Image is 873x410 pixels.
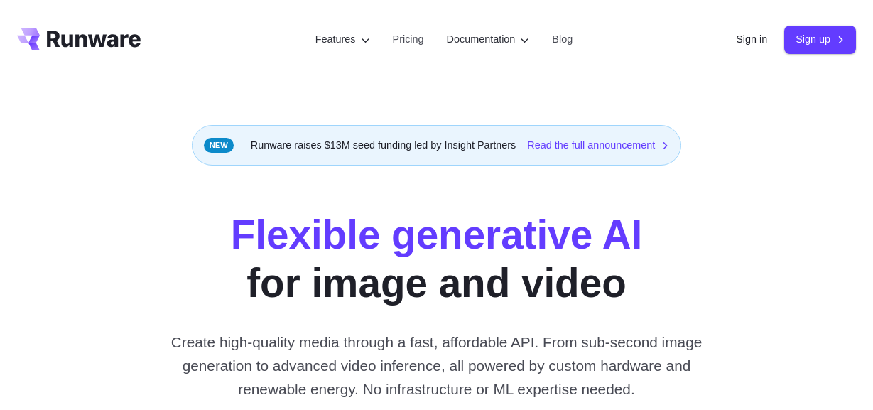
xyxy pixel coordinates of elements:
[784,26,856,53] a: Sign up
[231,211,643,308] h1: for image and video
[393,31,424,48] a: Pricing
[17,28,141,50] a: Go to /
[192,125,682,166] div: Runware raises $13M seed funding led by Insight Partners
[552,31,573,48] a: Blog
[231,212,643,257] strong: Flexible generative AI
[315,31,370,48] label: Features
[736,31,767,48] a: Sign in
[168,330,705,401] p: Create high-quality media through a fast, affordable API. From sub-second image generation to adv...
[527,137,669,153] a: Read the full announcement
[447,31,530,48] label: Documentation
